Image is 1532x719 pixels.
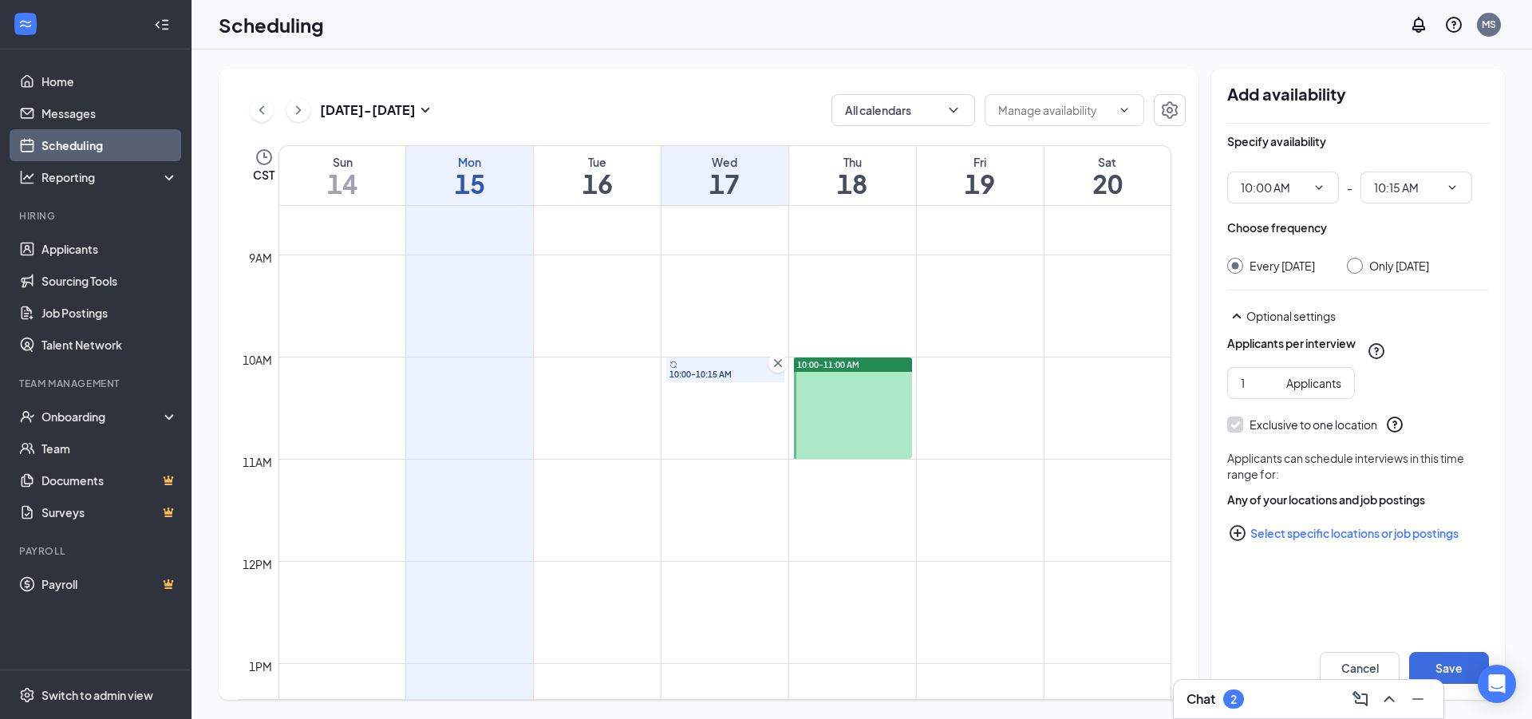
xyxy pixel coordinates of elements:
[1376,686,1402,712] button: ChevronUp
[286,98,310,122] button: ChevronRight
[831,94,975,126] button: All calendarsChevronDown
[1385,415,1404,434] svg: QuestionInfo
[1227,306,1246,326] svg: SmallChevronUp
[1246,308,1489,324] div: Optional settings
[320,101,416,119] h3: [DATE] - [DATE]
[41,409,164,425] div: Onboarding
[1230,693,1237,706] div: 2
[290,101,306,120] svg: ChevronRight
[917,146,1044,205] a: September 19, 2025
[255,148,274,167] svg: Clock
[41,65,178,97] a: Home
[1118,104,1131,117] svg: ChevronDown
[1444,15,1463,34] svg: QuestionInfo
[239,351,275,369] div: 10am
[669,369,781,380] span: 10:00-10:15 AM
[19,409,35,425] svg: UserCheck
[789,170,916,197] h1: 18
[1409,15,1428,34] svg: Notifications
[917,170,1044,197] h1: 19
[1044,170,1171,197] h1: 20
[41,496,178,528] a: SurveysCrown
[41,433,178,464] a: Team
[1227,517,1489,549] button: Select specific locations or job postingsPlusCircle
[41,464,178,496] a: DocumentsCrown
[770,355,786,371] svg: Cross
[41,265,178,297] a: Sourcing Tools
[416,101,435,120] svg: SmallChevronDown
[1250,258,1315,274] div: Every [DATE]
[1313,181,1325,194] svg: ChevronDown
[1380,689,1399,709] svg: ChevronUp
[41,297,178,329] a: Job Postings
[41,687,153,703] div: Switch to admin view
[946,102,961,118] svg: ChevronDown
[19,169,35,185] svg: Analysis
[19,687,35,703] svg: Settings
[246,249,275,267] div: 9am
[41,97,178,129] a: Messages
[1367,342,1386,361] svg: QuestionInfo
[254,101,270,120] svg: ChevronLeft
[669,361,677,369] svg: Sync
[661,170,788,197] h1: 17
[1228,523,1247,543] svg: PlusCircle
[41,233,178,265] a: Applicants
[1227,172,1489,203] div: -
[1227,133,1326,149] div: Specify availability
[1408,689,1427,709] svg: Minimize
[1369,258,1429,274] div: Only [DATE]
[239,555,275,573] div: 12pm
[1160,101,1179,120] svg: Settings
[1320,652,1400,684] button: Cancel
[1482,18,1496,31] div: MS
[1351,689,1370,709] svg: ComposeMessage
[1227,492,1489,508] div: Any of your locations and job postings
[1227,85,1489,104] h2: Add availability
[1446,181,1459,194] svg: ChevronDown
[1227,335,1356,351] div: Applicants per interview
[279,170,405,197] h1: 14
[406,170,533,197] h1: 15
[1478,665,1516,703] div: Open Intercom Messenger
[41,329,178,361] a: Talent Network
[406,154,533,170] div: Mon
[661,146,788,205] a: September 17, 2025
[19,377,175,390] div: Team Management
[279,154,405,170] div: Sun
[250,98,274,122] button: ChevronLeft
[1227,306,1489,326] div: Optional settings
[534,170,661,197] h1: 16
[1227,219,1327,235] div: Choose frequency
[1227,450,1489,482] div: Applicants can schedule interviews in this time range for:
[154,17,170,33] svg: Collapse
[279,146,405,205] a: September 14, 2025
[253,167,274,183] span: CST
[1187,690,1215,708] h3: Chat
[789,154,916,170] div: Thu
[1250,417,1377,433] div: Exclusive to one location
[661,154,788,170] div: Wed
[41,568,178,600] a: PayrollCrown
[19,544,175,558] div: Payroll
[534,146,661,205] a: September 16, 2025
[998,101,1111,119] input: Manage availability
[41,169,179,185] div: Reporting
[1348,686,1373,712] button: ComposeMessage
[19,209,175,223] div: Hiring
[239,453,275,471] div: 11am
[219,11,324,38] h1: Scheduling
[789,146,916,205] a: September 18, 2025
[18,16,34,32] svg: WorkstreamLogo
[1044,146,1171,205] a: September 20, 2025
[917,154,1044,170] div: Fri
[1154,94,1186,126] button: Settings
[1286,374,1341,392] div: Applicants
[246,658,275,675] div: 1pm
[406,146,533,205] a: September 15, 2025
[41,129,178,161] a: Scheduling
[1044,154,1171,170] div: Sat
[797,359,859,370] span: 10:00-11:00 AM
[1405,686,1431,712] button: Minimize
